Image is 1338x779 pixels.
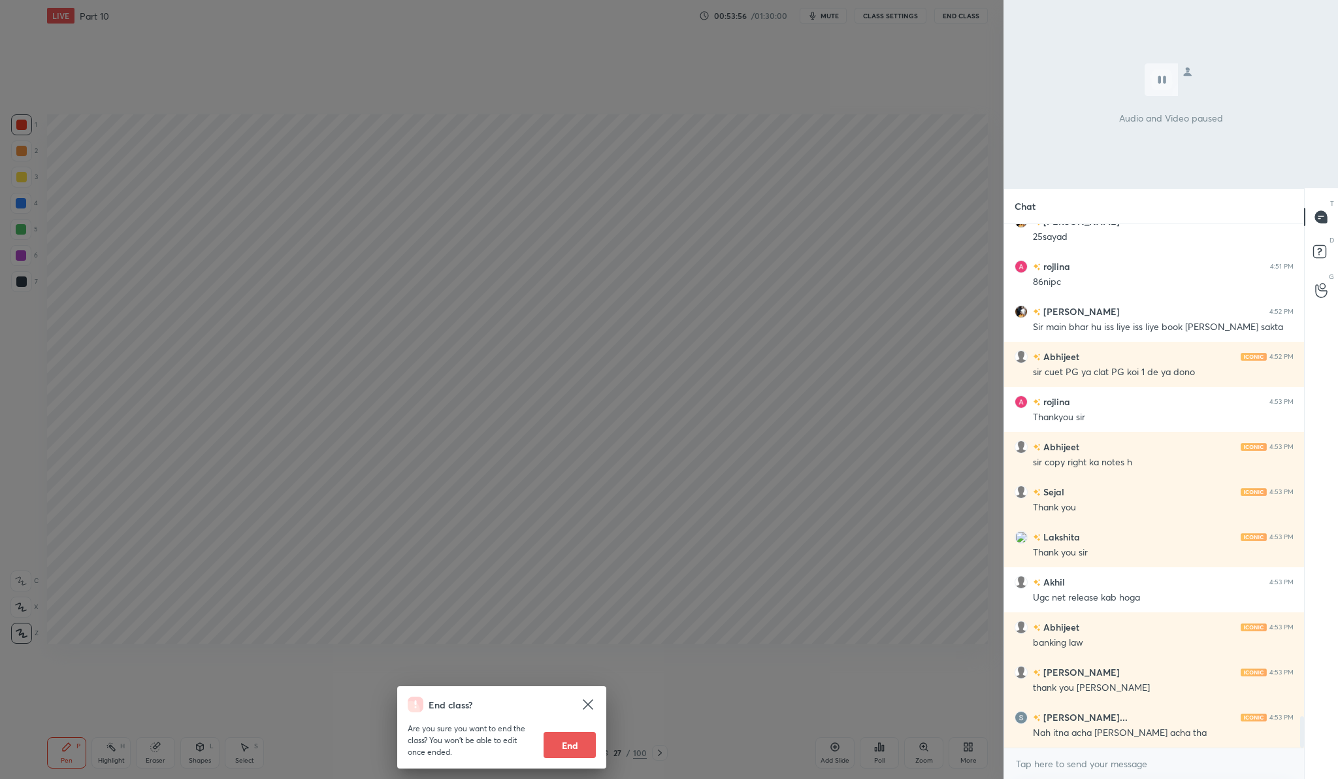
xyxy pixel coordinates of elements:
img: 6a36bc7ff09b450c9ef4c9024ee966c2.jpg [1015,305,1028,318]
h6: [PERSON_NAME]... [1041,710,1128,724]
img: no-rating-badge.077c3623.svg [1033,354,1041,361]
img: iconic-light.a09c19a4.png [1241,669,1267,676]
div: banking law [1033,637,1294,650]
div: 4:53 PM [1269,714,1294,721]
div: grid [1004,224,1304,748]
p: Chat [1004,189,1046,224]
p: D [1330,235,1334,245]
img: default.png [1015,576,1028,589]
img: 3 [1015,531,1028,544]
div: 4:53 PM [1269,669,1294,676]
h6: Sejal [1041,485,1064,499]
img: default.png [1015,486,1028,499]
div: 4:52 PM [1269,353,1294,361]
h6: Abhijeet [1041,440,1079,454]
div: 4:53 PM [1269,578,1294,586]
button: End [544,732,596,758]
div: 4:52 PM [1269,308,1294,316]
div: Ugc net release kab hoga [1033,591,1294,605]
img: no-rating-badge.077c3623.svg [1033,308,1041,316]
img: no-rating-badge.077c3623.svg [1033,534,1041,541]
h6: rojlina [1041,395,1070,408]
h6: rojlina [1041,259,1070,273]
img: 3 [1015,395,1028,408]
img: no-rating-badge.077c3623.svg [1033,263,1041,271]
img: default.png [1015,621,1028,634]
img: iconic-light.a09c19a4.png [1241,533,1267,541]
div: Thank you [1033,501,1294,514]
div: 4:53 PM [1269,443,1294,451]
img: default.png [1015,666,1028,679]
div: thank you [PERSON_NAME] [1033,682,1294,695]
div: sir cuet PG ya clat PG koi 1 de ya dono [1033,366,1294,379]
img: no-rating-badge.077c3623.svg [1033,489,1041,496]
img: 9fdc2a5f66d746019d153d76c828039c.15393432_3 [1015,711,1028,724]
div: 4:53 PM [1269,398,1294,406]
p: Are you sure you want to end the class? You won’t be able to edit once ended. [408,723,533,758]
img: default.png [1015,350,1028,363]
img: iconic-light.a09c19a4.png [1241,714,1267,721]
p: G [1329,272,1334,282]
img: iconic-light.a09c19a4.png [1241,353,1267,361]
img: 3 [1015,260,1028,273]
img: iconic-light.a09c19a4.png [1241,488,1267,496]
img: iconic-light.a09c19a4.png [1241,623,1267,631]
img: no-rating-badge.077c3623.svg [1033,669,1041,676]
img: no-rating-badge.077c3623.svg [1033,714,1041,721]
div: Thank you sir [1033,546,1294,559]
div: 25sayad [1033,231,1294,244]
p: Audio and Video paused [1119,111,1223,125]
div: Sir main bhar hu iss liye iss liye book [PERSON_NAME] sakta [1033,321,1294,334]
img: no-rating-badge.077c3623.svg [1033,579,1041,586]
img: no-rating-badge.077c3623.svg [1033,399,1041,406]
div: Thankyou sir [1033,411,1294,424]
img: default.png [1015,440,1028,454]
div: sir copy right ka notes h [1033,456,1294,469]
img: no-rating-badge.077c3623.svg [1033,444,1041,451]
div: 4:53 PM [1269,488,1294,496]
h6: Abhijeet [1041,350,1079,363]
img: no-rating-badge.077c3623.svg [1033,624,1041,631]
p: T [1330,199,1334,208]
h6: Lakshita [1041,530,1080,544]
h6: [PERSON_NAME] [1041,305,1120,318]
img: iconic-light.a09c19a4.png [1241,443,1267,451]
div: 4:53 PM [1269,623,1294,631]
h6: Akhil [1041,575,1065,589]
div: 86nipc [1033,276,1294,289]
div: 4:53 PM [1269,533,1294,541]
h4: End class? [429,698,472,712]
div: 4:51 PM [1270,263,1294,271]
h6: Abhijeet [1041,620,1079,634]
h6: [PERSON_NAME] [1041,665,1120,679]
div: Nah itna acha [PERSON_NAME] acha tha [1033,727,1294,740]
